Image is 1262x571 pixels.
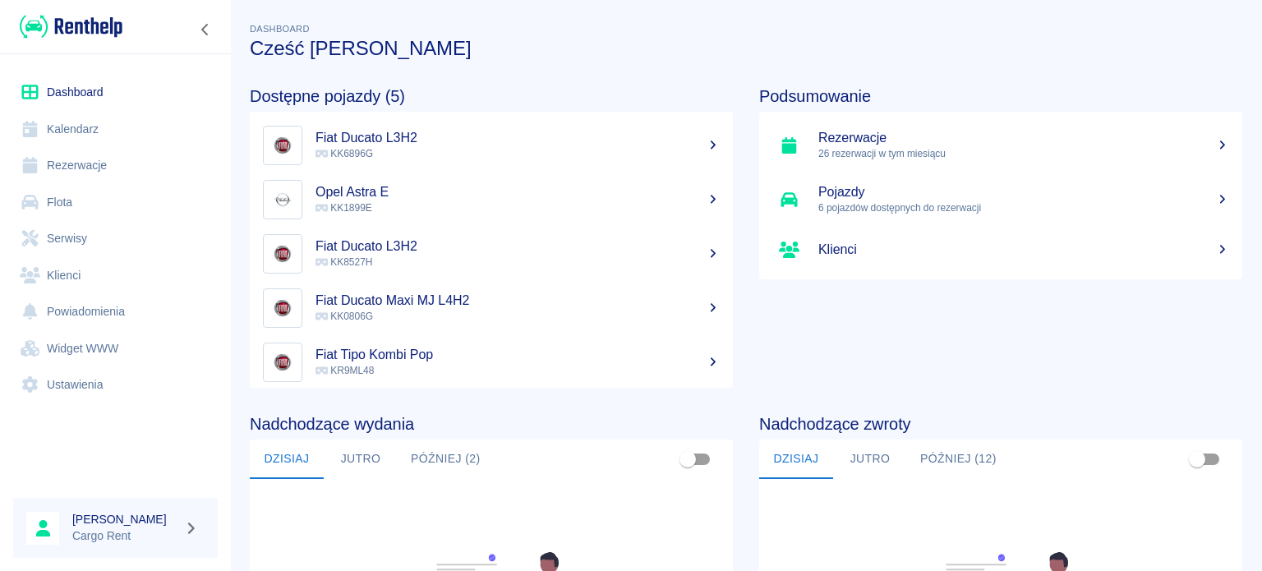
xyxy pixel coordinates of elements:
[13,13,122,40] a: Renthelp logo
[250,37,1242,60] h3: Cześć [PERSON_NAME]
[315,202,372,214] span: KK1899E
[818,200,1229,215] p: 6 pojazdów dostępnych do rezerwacji
[13,330,218,367] a: Widget WWW
[315,311,373,322] span: KK0806G
[250,24,310,34] span: Dashboard
[818,146,1229,161] p: 26 rezerwacji w tym miesiącu
[315,256,372,268] span: KK8527H
[315,292,720,309] h5: Fiat Ducato Maxi MJ L4H2
[1181,444,1213,475] span: Pokaż przypisane tylko do mnie
[759,173,1242,227] a: Pojazdy6 pojazdów dostępnych do rezerwacji
[315,347,720,363] h5: Fiat Tipo Kombi Pop
[250,414,733,434] h4: Nadchodzące wydania
[13,147,218,184] a: Rezerwacje
[13,111,218,148] a: Kalendarz
[315,365,374,376] span: KR9ML48
[250,440,324,479] button: Dzisiaj
[315,184,720,200] h5: Opel Astra E
[72,527,177,545] p: Cargo Rent
[818,184,1229,200] h5: Pojazdy
[250,227,733,281] a: ImageFiat Ducato L3H2 KK8527H
[833,440,907,479] button: Jutro
[759,414,1242,434] h4: Nadchodzące zwroty
[315,148,373,159] span: KK6896G
[759,440,833,479] button: Dzisiaj
[250,173,733,227] a: ImageOpel Astra E KK1899E
[398,440,494,479] button: Później (2)
[250,86,733,106] h4: Dostępne pojazdy (5)
[267,130,298,161] img: Image
[193,19,218,40] button: Zwiń nawigację
[250,118,733,173] a: ImageFiat Ducato L3H2 KK6896G
[13,74,218,111] a: Dashboard
[250,281,733,335] a: ImageFiat Ducato Maxi MJ L4H2 KK0806G
[267,238,298,269] img: Image
[759,227,1242,273] a: Klienci
[13,293,218,330] a: Powiadomienia
[759,86,1242,106] h4: Podsumowanie
[315,238,720,255] h5: Fiat Ducato L3H2
[324,440,398,479] button: Jutro
[13,220,218,257] a: Serwisy
[250,335,733,389] a: ImageFiat Tipo Kombi Pop KR9ML48
[13,184,218,221] a: Flota
[267,184,298,215] img: Image
[818,242,1229,258] h5: Klienci
[818,130,1229,146] h5: Rezerwacje
[72,511,177,527] h6: [PERSON_NAME]
[20,13,122,40] img: Renthelp logo
[759,118,1242,173] a: Rezerwacje26 rezerwacji w tym miesiącu
[13,257,218,294] a: Klienci
[13,366,218,403] a: Ustawienia
[907,440,1010,479] button: Później (12)
[267,292,298,324] img: Image
[672,444,703,475] span: Pokaż przypisane tylko do mnie
[315,130,720,146] h5: Fiat Ducato L3H2
[267,347,298,378] img: Image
